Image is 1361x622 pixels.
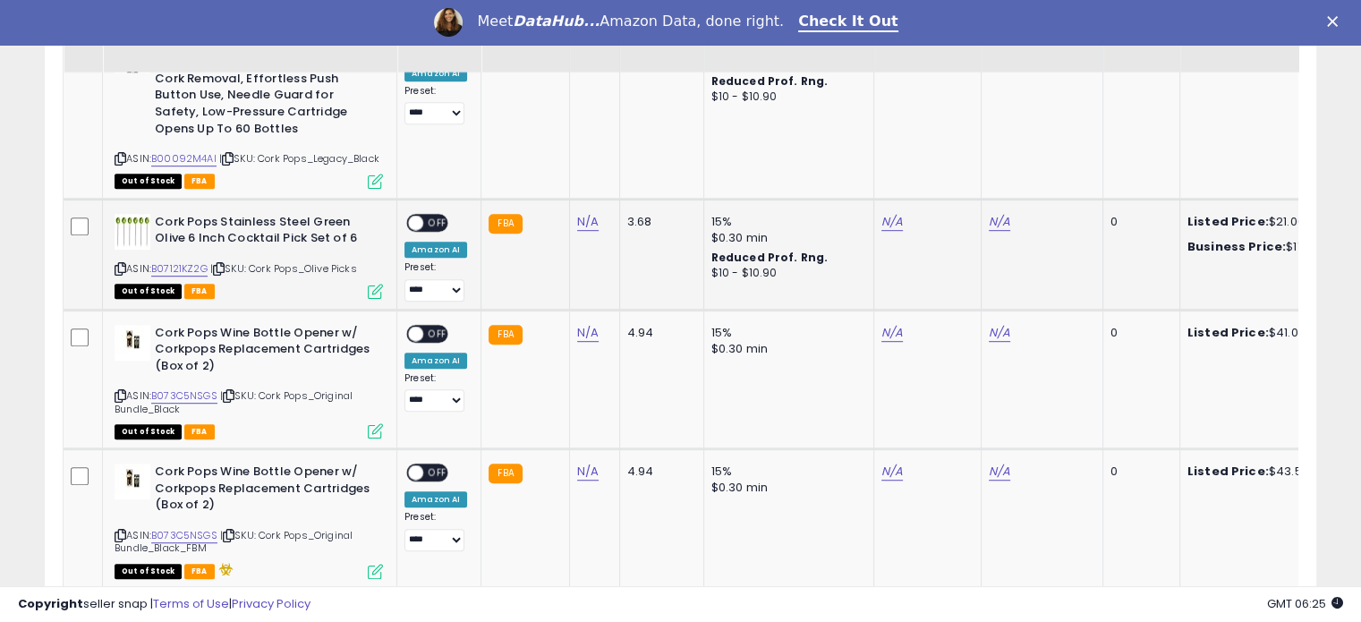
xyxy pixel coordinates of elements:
[711,480,860,496] div: $0.30 min
[115,564,182,579] span: All listings that are currently out of stock and unavailable for purchase on Amazon
[153,595,229,612] a: Terms of Use
[1187,239,1336,255] div: $17.25
[1110,464,1166,480] div: 0
[711,214,860,230] div: 15%
[627,325,690,341] div: 4.94
[184,564,215,579] span: FBA
[404,491,467,507] div: Amazon AI
[184,174,215,189] span: FBA
[232,595,310,612] a: Privacy Policy
[477,13,784,30] div: Meet Amazon Data, done right.
[1187,463,1269,480] b: Listed Price:
[423,215,452,230] span: OFF
[1187,464,1336,480] div: $43.50
[1267,595,1343,612] span: 2025-09-18 06:25 GMT
[184,424,215,439] span: FBA
[404,242,467,258] div: Amazon AI
[151,261,208,277] a: B07121KZ2G
[115,464,150,499] img: 416b27tgUyL._SL40_.jpg
[627,464,690,480] div: 4.94
[489,325,522,345] small: FBA
[1187,324,1269,341] b: Listed Price:
[1187,238,1286,255] b: Business Price:
[151,528,217,543] a: B073C5NSGS
[151,151,217,166] a: B00092M4AI
[489,214,522,234] small: FBA
[881,463,903,481] a: N/A
[115,528,353,555] span: | SKU: Cork Pops_Original Bundle_Black_FBM
[711,250,829,265] b: Reduced Prof. Rng.
[115,214,150,250] img: 31Ql9MZHdBL._SL40_.jpg
[627,214,690,230] div: 3.68
[1110,325,1166,341] div: 0
[1327,16,1345,27] div: Close
[1187,325,1336,341] div: $41.00
[404,65,467,81] div: Amazon AI
[711,266,860,281] div: $10 - $10.90
[489,464,522,483] small: FBA
[18,595,83,612] strong: Copyright
[711,341,860,357] div: $0.30 min
[115,424,182,439] span: All listings that are currently out of stock and unavailable for purchase on Amazon
[711,230,860,246] div: $0.30 min
[155,325,372,379] b: Cork Pops Wine Bottle Opener w/ Corkpops Replacement Cartridges (Box of 2)
[513,13,600,30] i: DataHub...
[1187,214,1336,230] div: $21.00
[155,464,372,518] b: Cork Pops Wine Bottle Opener w/ Corkpops Replacement Cartridges (Box of 2)
[115,174,182,189] span: All listings that are currently out of stock and unavailable for purchase on Amazon
[1110,8,1172,46] div: Fulfillable Quantity
[215,563,234,575] i: hazardous material
[115,325,150,361] img: 416b27tgUyL._SL40_.jpg
[423,465,452,481] span: OFF
[155,38,372,141] b: Cork Pops Legacy Wine Opener Built-in 4-Blade Foil Cutter Safe Cork Removal, Effortless Push Butt...
[711,325,860,341] div: 15%
[184,284,215,299] span: FBA
[711,89,860,105] div: $10 - $10.90
[115,214,383,297] div: ASIN:
[1187,213,1269,230] b: Listed Price:
[404,353,467,369] div: Amazon AI
[434,8,463,37] img: Profile image for Georgie
[219,151,379,166] span: | SKU: Cork Pops_Legacy_Black
[577,324,599,342] a: N/A
[423,326,452,341] span: OFF
[404,85,467,125] div: Preset:
[155,214,372,251] b: Cork Pops Stainless Steel Green Olive 6 Inch Cocktail Pick Set of 6
[989,463,1010,481] a: N/A
[711,464,860,480] div: 15%
[151,388,217,404] a: B073C5NSGS
[989,213,1010,231] a: N/A
[404,511,467,551] div: Preset:
[404,261,467,302] div: Preset:
[1110,214,1166,230] div: 0
[115,284,182,299] span: All listings that are currently out of stock and unavailable for purchase on Amazon
[115,388,353,415] span: | SKU: Cork Pops_Original Bundle_Black
[577,213,599,231] a: N/A
[711,73,829,89] b: Reduced Prof. Rng.
[798,13,898,32] a: Check It Out
[404,372,467,413] div: Preset:
[115,38,383,187] div: ASIN:
[210,261,357,276] span: | SKU: Cork Pops_Olive Picks
[989,324,1010,342] a: N/A
[115,325,383,438] div: ASIN:
[627,8,696,46] div: Fulfillment Cost
[115,464,383,577] div: ASIN:
[881,324,903,342] a: N/A
[881,213,903,231] a: N/A
[18,596,310,613] div: seller snap | |
[577,463,599,481] a: N/A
